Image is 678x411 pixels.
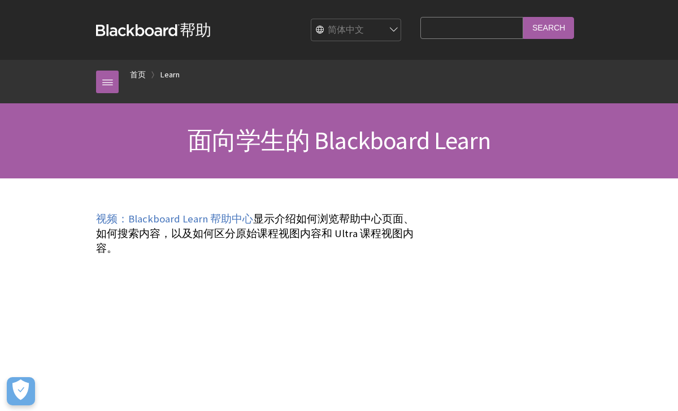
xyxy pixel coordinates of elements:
[160,68,180,82] a: Learn
[96,212,253,226] a: 视频：Blackboard Learn 帮助中心
[130,68,146,82] a: 首页
[311,19,402,42] select: Site Language Selector
[188,125,490,156] span: 面向学生的 Blackboard Learn
[96,20,211,40] a: Blackboard帮助
[96,212,415,256] p: 显示介绍如何浏览帮助中心页面、如何搜索内容，以及如何区分原始课程视图内容和 Ultra 课程视图内容。
[96,24,180,36] strong: Blackboard
[7,377,35,405] button: Open Preferences
[523,17,574,39] input: Search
